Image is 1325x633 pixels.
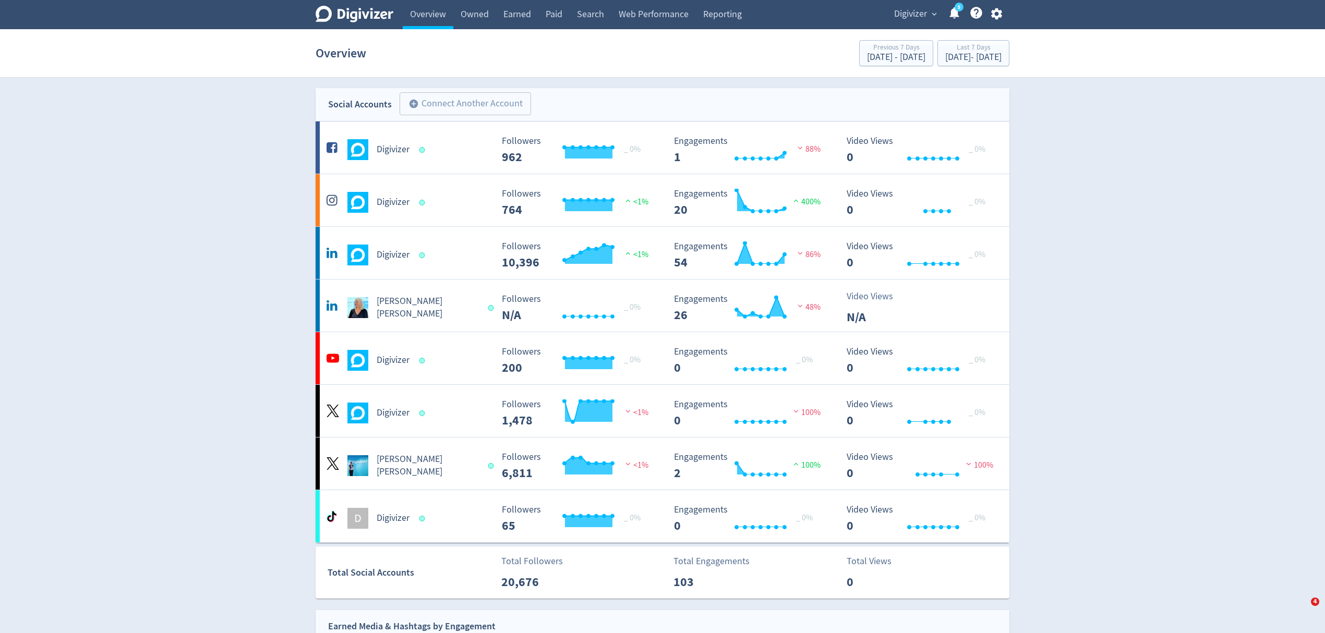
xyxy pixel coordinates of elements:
img: Emma Lo Russo undefined [347,455,368,476]
span: Data last synced: 20 Aug 2025, 4:02am (AEST) [419,410,428,416]
a: Digivizer undefinedDigivizer Followers 200 Followers 200 _ 0% Engagements 0 Engagements 0 _ 0% Vi... [316,332,1009,384]
svg: Engagements 0 [669,505,825,532]
span: _ 0% [624,302,641,312]
span: Data last synced: 20 Aug 2025, 12:01pm (AEST) [419,147,428,153]
span: <1% [623,460,648,470]
img: Digivizer undefined [347,139,368,160]
button: Connect Another Account [400,92,531,115]
svg: Video Views 0 [841,452,998,480]
h5: [PERSON_NAME] [PERSON_NAME] [377,295,478,320]
div: Social Accounts [328,97,392,112]
span: Digivizer [894,6,927,22]
h5: Digivizer [377,407,409,419]
span: _ 0% [969,407,985,418]
img: positive-performance.svg [791,460,801,468]
img: positive-performance.svg [623,197,633,204]
img: positive-performance.svg [623,249,633,257]
svg: Video Views 0 [841,505,998,532]
svg: Engagements 20 [669,189,825,216]
span: _ 0% [624,513,641,523]
span: 100% [963,460,993,470]
svg: Followers 962 [497,136,653,164]
span: _ 0% [969,197,985,207]
svg: Engagements 1 [669,136,825,164]
svg: Followers 10,396 [497,241,653,269]
img: negative-performance.svg [795,249,805,257]
img: Digivizer undefined [347,350,368,371]
button: Digivizer [890,6,939,22]
a: 5 [955,3,963,11]
button: Last 7 Days[DATE]- [DATE] [937,40,1009,66]
p: 20,676 [501,573,561,591]
svg: Engagements 26 [669,294,825,322]
a: Emma Lo Russo undefined[PERSON_NAME] [PERSON_NAME] Followers 6,811 Followers 6,811 <1% Engagement... [316,437,1009,490]
text: 5 [958,4,960,11]
svg: Followers 1,478 [497,399,653,427]
img: negative-performance.svg [963,460,974,468]
span: <1% [623,197,648,207]
span: _ 0% [796,513,813,523]
button: Previous 7 Days[DATE] - [DATE] [859,40,933,66]
svg: Video Views 0 [841,399,998,427]
p: 0 [847,573,907,591]
svg: Video Views 0 [841,136,998,164]
h5: Digivizer [377,196,409,209]
div: Last 7 Days [945,44,1002,53]
h5: Digivizer [377,512,409,525]
svg: Engagements 2 [669,452,825,480]
span: add_circle [408,99,419,109]
span: Data last synced: 20 Aug 2025, 10:02am (AEST) [419,252,428,258]
p: N/A [847,308,907,326]
a: Emma Lo Russo undefined[PERSON_NAME] [PERSON_NAME] Followers N/A Followers N/A _ 0% Engagements 2... [316,279,1009,332]
img: Digivizer undefined [347,192,368,213]
a: Digivizer undefinedDigivizer Followers 1,478 Followers 1,478 <1% Engagements 0 Engagements 0 100%... [316,385,1009,437]
img: Digivizer undefined [347,403,368,423]
img: negative-performance.svg [623,407,633,415]
img: negative-performance.svg [791,407,801,415]
div: Total Social Accounts [328,565,494,580]
span: 400% [791,197,821,207]
svg: Video Views 0 [841,241,998,269]
img: Digivizer undefined [347,245,368,265]
span: _ 0% [969,144,985,154]
div: D [347,508,368,529]
p: Video Views [847,289,907,303]
span: 88% [795,144,821,154]
svg: Video Views 0 [841,189,998,216]
p: 103 [673,573,733,591]
span: _ 0% [796,355,813,365]
iframe: Intercom live chat [1290,598,1315,623]
span: _ 0% [624,144,641,154]
span: <1% [623,407,648,418]
p: Total Followers [501,554,563,568]
span: 48% [795,302,821,312]
div: Previous 7 Days [867,44,925,53]
a: Digivizer undefinedDigivizer Followers 10,396 Followers 10,396 <1% Engagements 54 Engagements 54 ... [316,227,1009,279]
span: _ 0% [969,513,985,523]
svg: Engagements 54 [669,241,825,269]
svg: Followers 764 [497,189,653,216]
span: _ 0% [969,355,985,365]
span: 86% [795,249,821,260]
span: Data last synced: 20 Aug 2025, 12:01pm (AEST) [419,516,428,521]
span: Data last synced: 20 Aug 2025, 3:02pm (AEST) [488,463,497,469]
p: Total Engagements [673,554,750,568]
a: Digivizer undefinedDigivizer Followers 962 Followers 962 _ 0% Engagements 1 Engagements 1 88% Vid... [316,121,1009,174]
h5: Digivizer [377,143,409,156]
h5: Digivizer [377,249,409,261]
span: Data last synced: 20 Aug 2025, 7:01am (AEST) [419,358,428,363]
span: 100% [791,460,821,470]
span: Data last synced: 20 Aug 2025, 10:02am (AEST) [488,305,497,311]
span: <1% [623,249,648,260]
span: 100% [791,407,821,418]
span: _ 0% [969,249,985,260]
svg: Followers N/A [497,294,653,322]
img: Emma Lo Russo undefined [347,297,368,318]
div: [DATE] - [DATE] [945,53,1002,62]
svg: Followers 6,811 [497,452,653,480]
div: [DATE] - [DATE] [867,53,925,62]
h1: Overview [316,36,366,70]
svg: Followers 65 [497,505,653,532]
img: positive-performance.svg [791,197,801,204]
img: negative-performance.svg [623,460,633,468]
